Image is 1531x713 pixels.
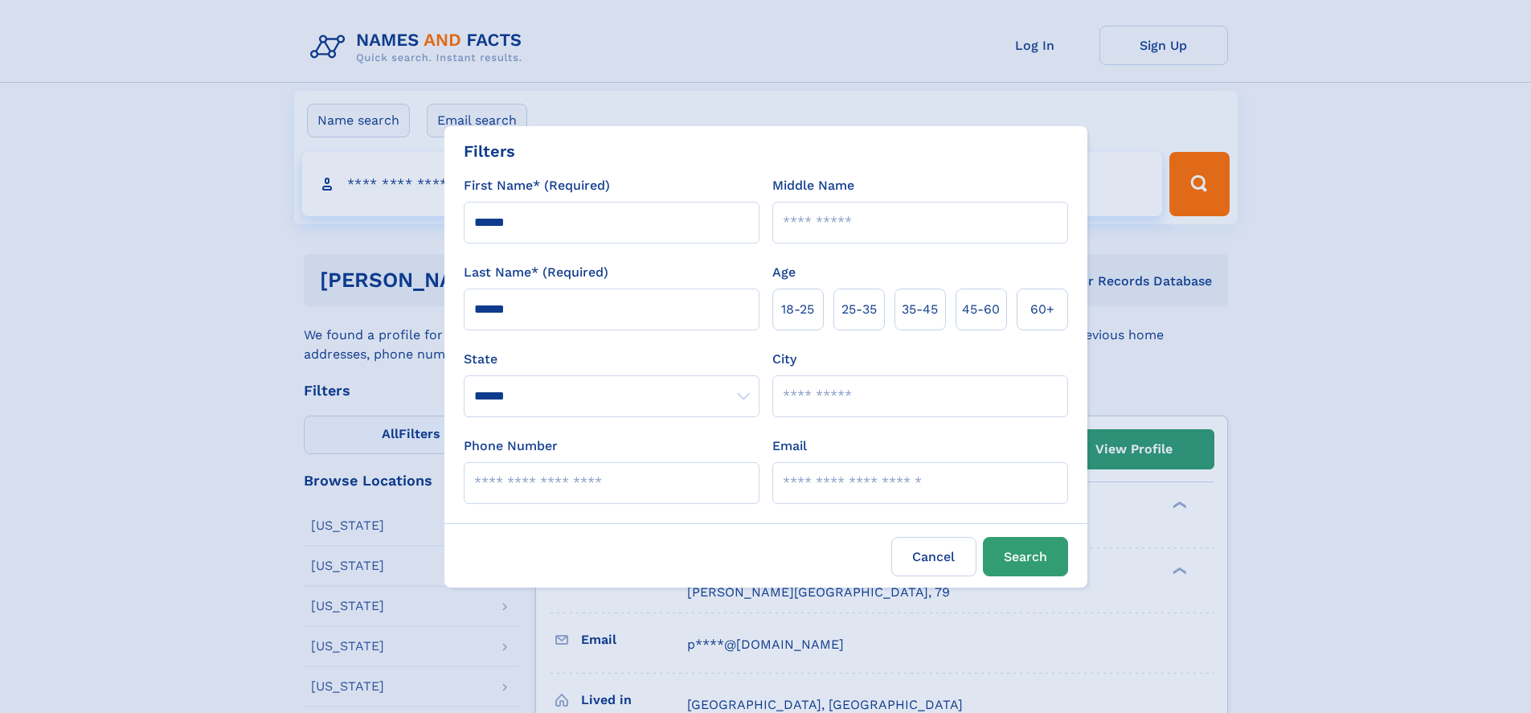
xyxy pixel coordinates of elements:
[464,139,515,163] div: Filters
[464,436,558,456] label: Phone Number
[772,350,796,369] label: City
[772,263,796,282] label: Age
[464,263,608,282] label: Last Name* (Required)
[464,350,759,369] label: State
[1030,300,1054,319] span: 60+
[772,176,854,195] label: Middle Name
[891,537,976,576] label: Cancel
[772,436,807,456] label: Email
[841,300,877,319] span: 25‑35
[962,300,1000,319] span: 45‑60
[983,537,1068,576] button: Search
[902,300,938,319] span: 35‑45
[464,176,610,195] label: First Name* (Required)
[781,300,814,319] span: 18‑25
